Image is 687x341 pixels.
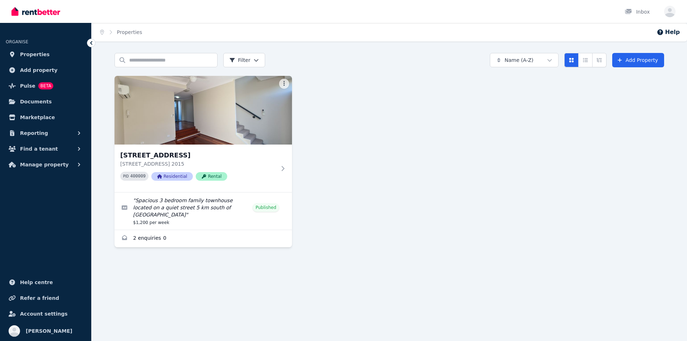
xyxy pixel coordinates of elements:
[6,157,86,172] button: Manage property
[20,294,59,302] span: Refer a friend
[6,47,86,62] a: Properties
[6,63,86,77] a: Add property
[20,50,50,59] span: Properties
[578,53,593,67] button: Compact list view
[564,53,606,67] div: View options
[130,174,146,179] code: 400009
[279,79,289,89] button: More options
[114,193,292,230] a: Edit listing: Spacious 3 bedroom family townhouse located on a quiet street 5 km south of Sydney CBD
[625,8,650,15] div: Inbox
[196,172,227,181] span: Rental
[6,291,86,305] a: Refer a friend
[114,76,292,145] img: Unit 10/161-219 Queen St, Beaconsfield
[6,275,86,289] a: Help centre
[490,53,559,67] button: Name (A-Z)
[564,53,579,67] button: Card view
[114,230,292,247] a: Enquiries for Unit 10/161-219 Queen St, Beaconsfield
[6,142,86,156] button: Find a tenant
[6,39,28,44] span: ORGANISE
[151,172,193,181] span: Residential
[6,126,86,140] button: Reporting
[6,307,86,321] a: Account settings
[20,145,58,153] span: Find a tenant
[117,29,142,35] a: Properties
[6,110,86,125] a: Marketplace
[6,79,86,93] a: PulseBETA
[223,53,265,67] button: Filter
[26,327,72,335] span: [PERSON_NAME]
[38,82,53,89] span: BETA
[20,129,48,137] span: Reporting
[20,278,53,287] span: Help centre
[20,160,69,169] span: Manage property
[229,57,250,64] span: Filter
[657,28,680,36] button: Help
[120,150,276,160] h3: [STREET_ADDRESS]
[20,82,35,90] span: Pulse
[114,76,292,192] a: Unit 10/161-219 Queen St, Beaconsfield[STREET_ADDRESS][STREET_ADDRESS] 2015PID 400009ResidentialR...
[92,23,151,42] nav: Breadcrumb
[20,113,55,122] span: Marketplace
[6,94,86,109] a: Documents
[592,53,606,67] button: Expanded list view
[20,310,68,318] span: Account settings
[11,6,60,17] img: RentBetter
[505,57,533,64] span: Name (A-Z)
[120,160,276,167] p: [STREET_ADDRESS] 2015
[123,174,129,178] small: PID
[612,53,664,67] a: Add Property
[20,97,52,106] span: Documents
[20,66,58,74] span: Add property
